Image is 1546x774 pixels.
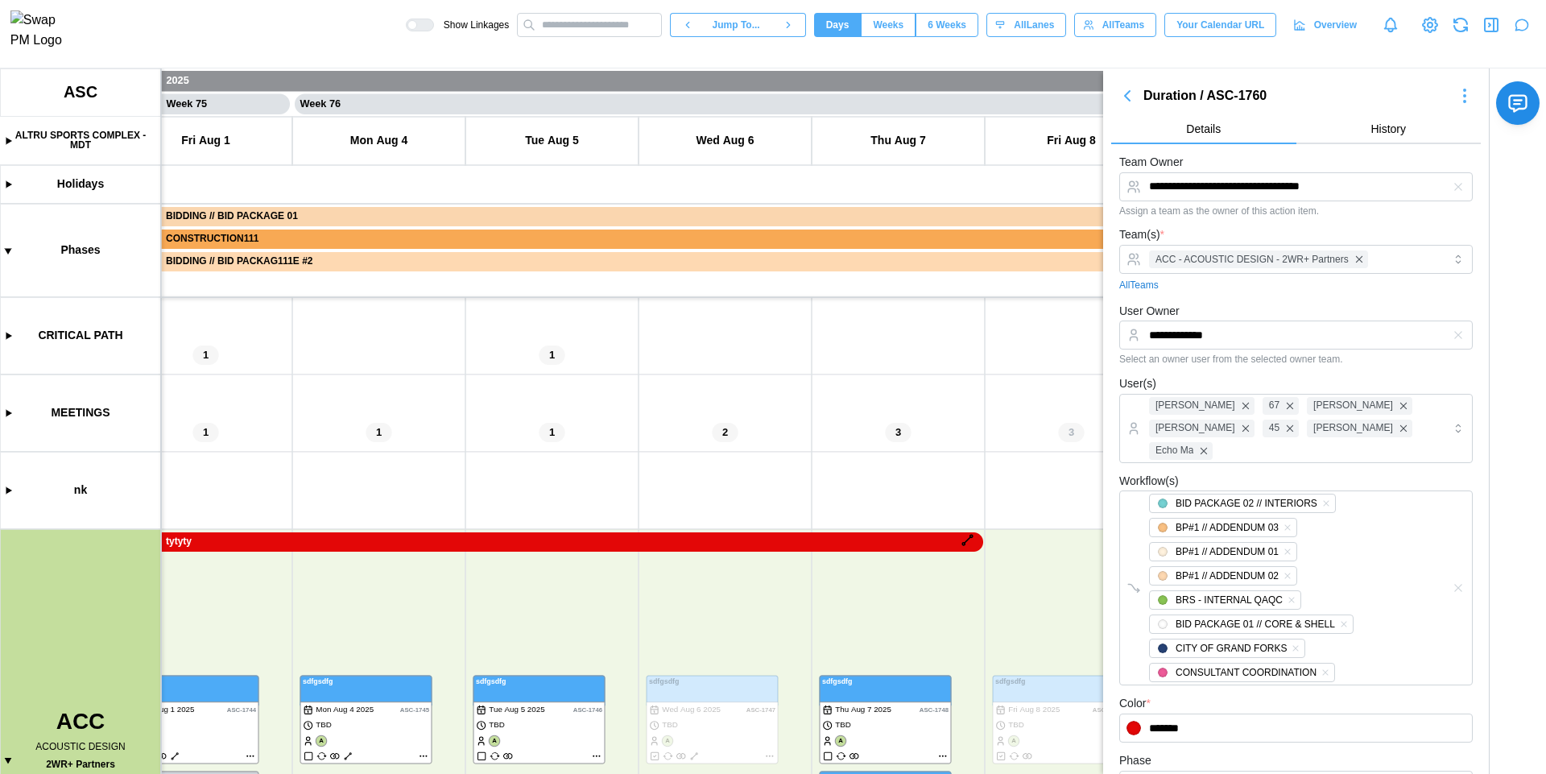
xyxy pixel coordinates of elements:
[1119,354,1473,365] div: Select an owner user from the selected owner team.
[1155,252,1349,267] span: ACC - ACOUSTIC DESIGN - 2WR+ Partners
[1155,420,1235,436] span: [PERSON_NAME]
[1176,665,1317,681] div: CONSULTANT COORDINATION
[1313,420,1393,436] span: [PERSON_NAME]
[1511,14,1533,36] button: Open project assistant
[434,19,509,31] span: Show Linkages
[1014,14,1054,36] span: All Lanes
[10,10,76,51] img: Swap PM Logo
[1176,496,1317,511] div: BID PACKAGE 02 // INTERIORS
[1119,375,1156,393] label: User(s)
[1176,617,1335,632] div: BID PACKAGE 01 // CORE & SHELL
[826,14,849,36] span: Days
[1314,14,1357,36] span: Overview
[1155,443,1193,458] span: Echo Ma
[1186,123,1221,135] span: Details
[1155,398,1235,413] span: [PERSON_NAME]
[873,14,903,36] span: Weeks
[1119,473,1179,490] label: Workflow(s)
[1269,420,1279,436] span: 45
[1119,154,1183,172] label: Team Owner
[1119,695,1151,713] label: Color
[1176,520,1279,536] div: BP#1 // ADDENDUM 03
[1269,398,1279,413] span: 67
[1119,303,1180,321] label: User Owner
[1176,593,1283,608] div: BRS - INTERNAL QAQC
[1119,278,1159,293] a: All Teams
[1102,14,1144,36] span: All Teams
[1176,14,1264,36] span: Your Calendar URL
[1480,14,1503,36] button: Close Drawer
[1119,752,1151,770] label: Phase
[1370,123,1406,135] span: History
[1176,544,1279,560] div: BP#1 // ADDENDUM 01
[1119,205,1473,217] div: Assign a team as the owner of this action item.
[1449,14,1472,36] button: Refresh Grid
[1119,226,1164,244] label: Team(s)
[1176,641,1287,656] div: CITY OF GRAND FORKS
[713,14,760,36] span: Jump To...
[1143,86,1449,106] div: Duration / ASC-1760
[1176,569,1279,584] div: BP#1 // ADDENDUM 02
[1377,11,1404,39] a: Notifications
[928,14,966,36] span: 6 Weeks
[1419,14,1441,36] a: View Project
[1313,398,1393,413] span: [PERSON_NAME]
